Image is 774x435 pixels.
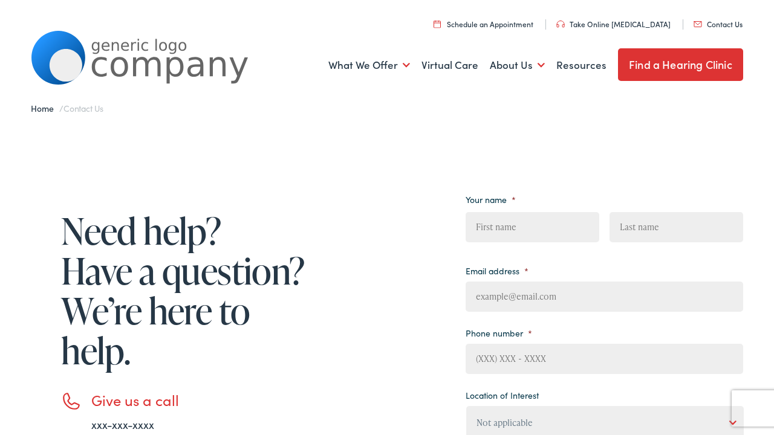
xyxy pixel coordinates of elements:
label: Email address [466,265,528,276]
img: utility icon [556,21,565,28]
a: About Us [490,43,545,88]
label: Phone number [466,327,532,338]
a: What We Offer [328,43,410,88]
a: Take Online [MEDICAL_DATA] [556,19,671,29]
a: xxx-xxx-xxxx [91,417,154,432]
input: (XXX) XXX - XXXX [466,344,743,374]
a: Virtual Care [421,43,478,88]
span: / [31,102,103,114]
input: Last name [610,212,743,242]
a: Find a Hearing Clinic [618,48,743,81]
label: Your name [466,194,516,205]
h1: Need help? Have a question? We’re here to help. [61,211,309,370]
a: Schedule an Appointment [434,19,533,29]
label: Location of Interest [466,390,539,401]
img: utility icon [434,20,441,28]
h3: Give us a call [91,391,309,409]
span: Contact Us [63,102,103,114]
a: Resources [556,43,607,88]
img: utility icon [694,21,702,27]
input: First name [466,212,599,242]
input: example@email.com [466,282,743,312]
a: Contact Us [694,19,743,29]
a: Home [31,102,59,114]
